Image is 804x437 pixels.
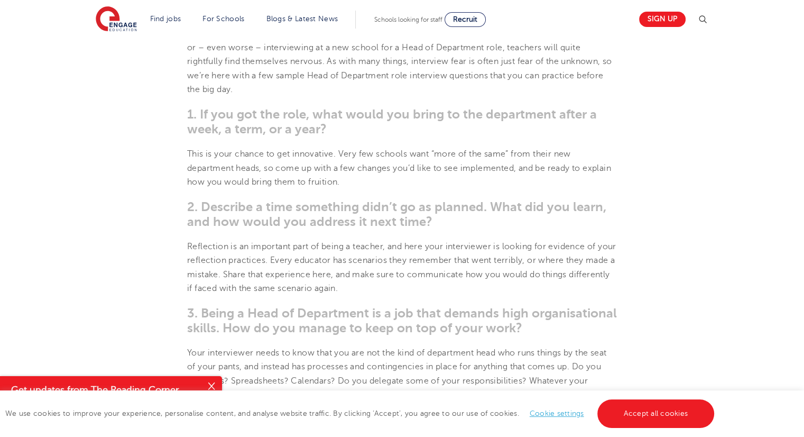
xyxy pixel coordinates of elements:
[639,12,686,27] a: Sign up
[374,16,442,23] span: Schools looking for staff
[453,15,477,23] span: Recruit
[96,6,137,33] img: Engage Education
[5,409,717,417] span: We use cookies to improve your experience, personalise content, and analyse website traffic. By c...
[530,409,584,417] a: Cookie settings
[150,15,181,23] a: Find jobs
[266,15,338,23] a: Blogs & Latest News
[597,399,715,428] a: Accept all cookies
[445,12,486,27] a: Recruit
[187,306,617,335] span: 3. Being a Head of Department is a job that demands high organisational skills. How do you manage...
[187,242,616,293] span: Reflection is an important part of being a teacher, and here your interviewer is looking for evid...
[11,384,200,397] h4: Get updates from The Reading Corner
[201,376,222,397] button: Close
[187,199,606,229] span: 2. Describe a time something didn’t go as planned. What did you learn, and how would you address ...
[187,348,606,399] span: Your interviewer needs to know that you are not the kind of department head who runs things by th...
[187,149,611,187] span: This is your chance to get innovative. Very few schools want “more of the same” from their new de...
[187,29,612,94] span: Attending an interview is daunting enough, but when you’re up for your school’s Head of Departmen...
[187,107,597,136] span: 1. If you got the role, what would you bring to the department after a week, a term, or a year?
[202,15,244,23] a: For Schools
